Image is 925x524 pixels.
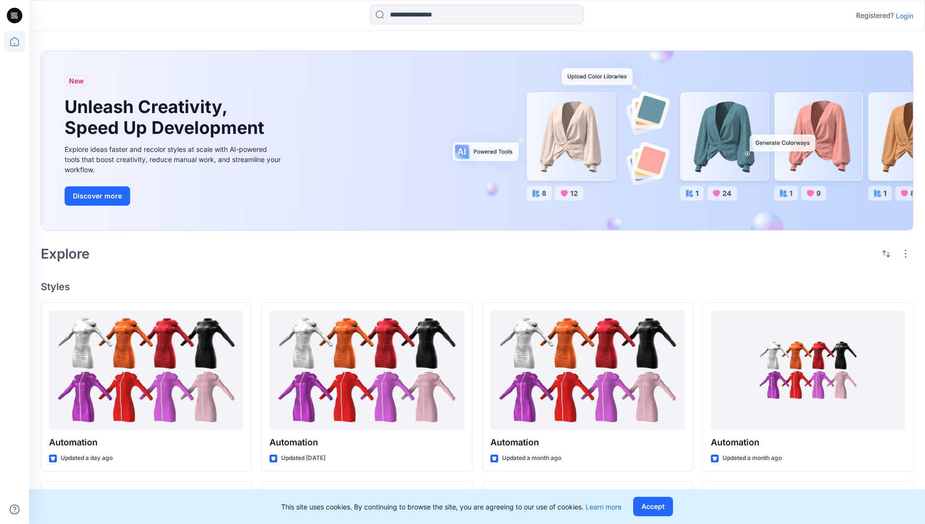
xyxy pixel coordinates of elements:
[269,436,464,449] p: Automation
[490,436,685,449] p: Automation
[69,75,84,87] span: New
[61,453,113,463] p: Updated a day ago
[49,311,243,430] a: Automation
[269,311,464,430] a: Automation
[856,10,894,21] p: Registered?
[490,311,685,430] a: Automation
[281,453,325,463] p: Updated [DATE]
[41,281,913,293] h4: Styles
[723,453,782,463] p: Updated a month ago
[65,144,283,175] div: Explore ideas faster and recolor styles at scale with AI-powered tools that boost creativity, red...
[633,497,673,516] button: Accept
[65,97,269,138] h1: Unleash Creativity, Speed Up Development
[586,503,622,511] a: Learn more
[65,186,130,206] button: Discover more
[49,436,243,449] p: Automation
[502,453,561,463] p: Updated a month ago
[711,436,905,449] p: Automation
[41,246,90,262] h2: Explore
[65,186,283,206] a: Discover more
[896,11,913,21] p: Login
[711,311,905,430] a: Automation
[281,502,622,512] p: This site uses cookies. By continuing to browse the site, you are agreeing to our use of cookies.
